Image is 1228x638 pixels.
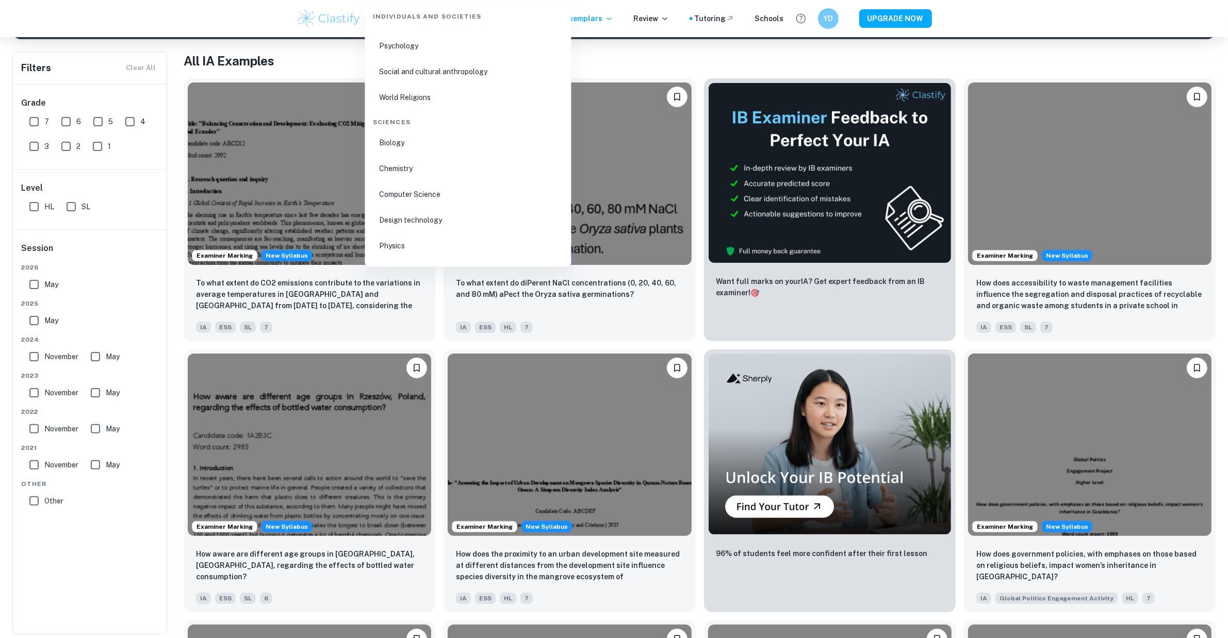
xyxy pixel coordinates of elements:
span: 2 [76,141,80,152]
span: 6 [76,116,81,127]
span: New Syllabus [261,250,312,261]
span: May [106,459,120,471]
span: Examiner Marking [192,251,257,260]
div: Starting from the May 2026 session, the ESS IA requirements have changed. We created this exempla... [261,521,312,532]
span: November [44,459,78,471]
span: IA [456,322,471,333]
span: Examiner Marking [452,522,517,531]
button: Bookmark [1187,87,1207,107]
button: UPGRADE NOW [859,9,932,28]
span: ESS [475,322,496,333]
span: 7 [1142,593,1155,604]
img: Thumbnail [708,82,952,263]
a: ThumbnailWant full marks on yourIA? Get expert feedback from an IB examiner! [704,78,956,341]
h6: Session [21,242,159,263]
span: 2026 [21,263,159,272]
img: ESS IA example thumbnail: How does accessibility to waste manageme [968,82,1211,265]
span: Examiner Marking [973,251,1037,260]
span: Other [44,495,63,507]
span: Global Politics Engagement Activity [995,593,1118,604]
span: SL [81,201,90,212]
p: To what extent do diPerent NaCl concentrations (0, 20, 40, 60, and 80 mM) aPect the Oryza sativa ... [456,277,683,300]
a: Examiner MarkingStarting from the May 2026 session, the ESS IA requirements have changed. We crea... [184,78,435,341]
span: ESS [475,593,496,604]
a: Schools [755,13,784,24]
p: Review [634,13,669,24]
span: Examiner Marking [192,522,257,531]
span: Examiner Marking [973,522,1037,531]
div: Starting from the May 2026 session, the ESS IA requirements have changed. We created this exempla... [1042,250,1092,261]
span: 🎯 [751,289,760,297]
div: Starting from the May 2026 session, the ESS IA requirements have changed. We created this exempla... [521,521,572,532]
a: Examiner MarkingStarting from the May 2026 session, the ESS IA requirements have changed. We crea... [444,349,695,612]
span: HL [44,201,54,212]
span: May [106,351,120,362]
span: IA [456,593,471,604]
img: Clastify logo [297,8,362,29]
li: Computer Science [369,182,567,206]
span: November [44,387,78,398]
li: Design technology [369,208,567,231]
p: Want full marks on your IA ? Get expert feedback from an IB examiner! [716,276,943,298]
span: SL [240,593,256,604]
p: 96% of students feel more confident after their first lesson [716,548,928,559]
li: Sports Science [369,259,567,283]
span: IA [196,322,211,333]
span: HL [500,593,516,604]
span: 3 [44,141,49,152]
span: 7 [520,593,533,604]
div: Starting from the May 2026 session, the ESS IA requirements have changed. We created this exempla... [261,250,312,261]
a: Examiner MarkingStarting from the May 2026 session, the Global Politics Engagement Activity requi... [964,349,1216,612]
button: YD [818,8,839,29]
button: Help and Feedback [792,10,810,27]
span: HL [500,322,516,333]
span: ESS [215,593,236,604]
a: Examiner MarkingStarting from the May 2026 session, the ESS IA requirements have changed. We crea... [964,78,1216,341]
h6: YD [822,13,834,24]
span: 7 [1040,322,1053,333]
li: World Religions [369,85,567,109]
li: Biology [369,130,567,154]
span: SL [240,322,256,333]
button: Bookmark [1187,358,1207,378]
span: 7 [520,322,533,333]
span: May [106,387,120,398]
img: Thumbnail [708,354,952,534]
span: Other [21,479,159,489]
a: Examiner MarkingStarting from the May 2026 session, the ESS IA requirements have changed. We crea... [184,349,435,612]
span: November [44,351,78,362]
span: New Syllabus [1042,521,1092,532]
span: New Syllabus [1042,250,1092,261]
span: 6 [260,593,272,604]
p: How does the proximity to an urban development site measured at different distances from the deve... [456,548,683,583]
span: New Syllabus [261,521,312,532]
span: New Syllabus [521,521,572,532]
p: How does government policies, with emphases on those based on religious beliefs, impact women’s i... [976,548,1203,582]
button: Bookmark [667,87,687,107]
li: Social and cultural anthropology [369,59,567,83]
span: IA [196,593,211,604]
span: IA [976,593,991,604]
h6: Filters [21,61,51,75]
span: IA [976,322,991,333]
button: Bookmark [667,358,687,378]
a: Thumbnail96% of students feel more confident after their first lesson [704,349,956,612]
button: Bookmark [406,358,427,378]
img: Global Politics Engagement Activity IA example thumbnail: How does government policies, with empha [968,354,1211,536]
span: HL [1122,593,1138,604]
img: ESS IA example thumbnail: How aware are different age groups in Rz [188,354,431,536]
span: 2021 [21,443,159,452]
div: Starting from the May 2026 session, the Global Politics Engagement Activity requirements have cha... [1042,521,1092,532]
span: November [44,423,78,434]
span: 5 [108,116,113,127]
a: Tutoring [695,13,734,24]
h6: Grade [21,97,159,109]
div: Sciences [369,109,567,130]
li: Chemistry [369,156,567,180]
span: SL [1020,322,1036,333]
span: 2025 [21,299,159,308]
img: ESS IA example thumbnail: How does the proximity to an urban devel [448,354,691,536]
